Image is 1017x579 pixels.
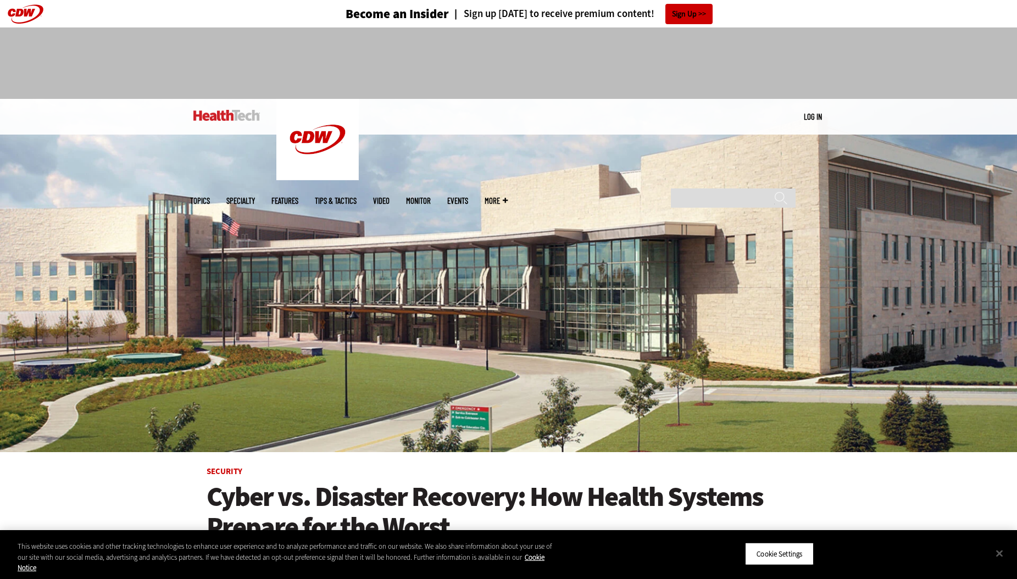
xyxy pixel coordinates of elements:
[193,110,260,121] img: Home
[406,197,431,205] a: MonITor
[207,482,811,542] a: Cyber vs. Disaster Recovery: How Health Systems Prepare for the Worst
[276,99,359,180] img: Home
[271,197,298,205] a: Features
[804,111,822,123] div: User menu
[315,197,357,205] a: Tips & Tactics
[304,8,449,20] a: Become an Insider
[18,553,544,573] a: More information about your privacy
[485,197,508,205] span: More
[309,38,709,88] iframe: advertisement
[449,9,654,19] a: Sign up [DATE] to receive premium content!
[804,112,822,121] a: Log in
[226,197,255,205] span: Specialty
[665,4,713,24] a: Sign Up
[987,541,1012,565] button: Close
[190,197,210,205] span: Topics
[18,541,559,574] div: This website uses cookies and other tracking technologies to enhance user experience and to analy...
[373,197,390,205] a: Video
[207,466,242,477] a: Security
[346,8,449,20] h3: Become an Insider
[447,197,468,205] a: Events
[276,171,359,183] a: CDW
[745,542,814,565] button: Cookie Settings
